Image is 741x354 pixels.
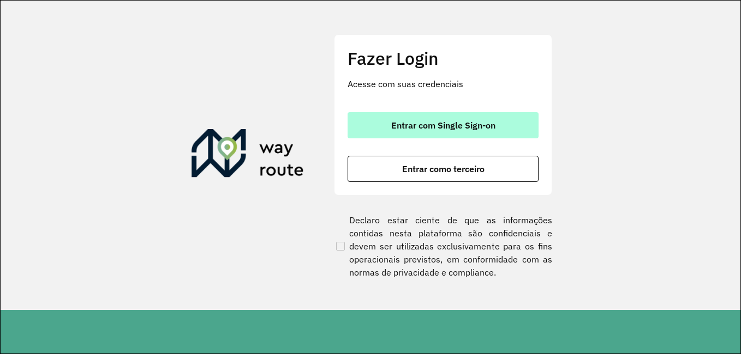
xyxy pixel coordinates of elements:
p: Acesse com suas credenciais [348,77,539,90]
button: button [348,112,539,138]
span: Entrar como terceiro [402,164,485,173]
span: Entrar com Single Sign-on [391,121,495,130]
h2: Fazer Login [348,48,539,69]
button: button [348,156,539,182]
img: Roteirizador AmbevTech [192,129,304,181]
label: Declaro estar ciente de que as informações contidas nesta plataforma são confidenciais e devem se... [334,213,552,279]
